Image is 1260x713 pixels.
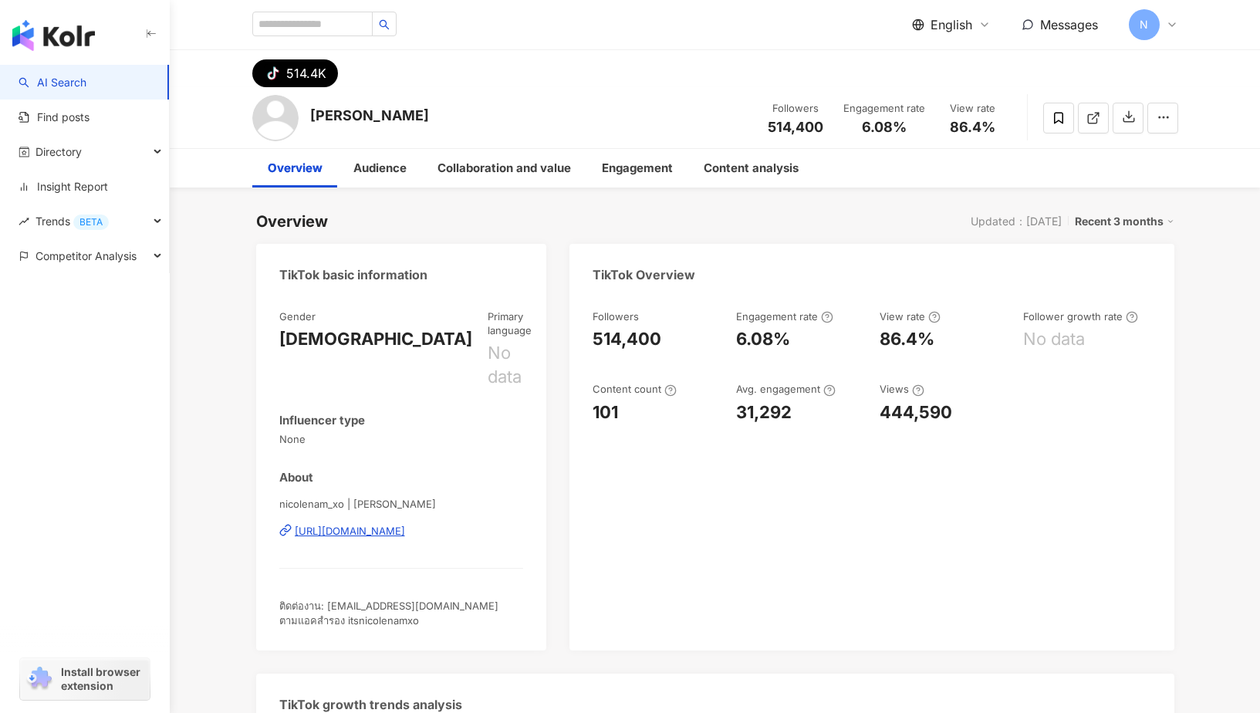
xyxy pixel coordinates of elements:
a: [URL][DOMAIN_NAME] [279,524,524,538]
div: 6.08% [736,327,790,351]
div: Followers [766,101,825,117]
a: Find posts [19,110,90,125]
div: Updated：[DATE] [971,215,1062,228]
span: Trends [35,204,109,238]
img: logo [12,20,95,51]
div: About [279,469,313,485]
div: TikTok Overview [593,266,695,283]
div: View rate [944,101,1002,117]
a: Insight Report [19,179,108,194]
div: Engagement rate [736,309,833,323]
div: Recent 3 months [1075,211,1174,231]
span: None [279,432,524,446]
img: chrome extension [25,667,54,691]
div: Gender [279,309,316,323]
a: searchAI Search [19,75,86,90]
span: search [379,19,390,30]
div: [URL][DOMAIN_NAME] [295,524,405,538]
div: 31,292 [736,400,792,424]
div: Primary language [488,309,532,337]
span: rise [19,216,29,227]
div: [DEMOGRAPHIC_DATA] [279,327,472,351]
div: Overview [268,159,323,177]
div: 514.4K [286,63,326,84]
div: Views [880,382,924,396]
div: No data [1023,327,1085,351]
div: 444,590 [880,400,952,424]
div: 101 [593,400,618,424]
div: View rate [880,309,941,323]
span: Install browser extension [61,665,145,693]
span: Messages [1040,17,1098,32]
div: TikTok growth trends analysis [279,696,462,713]
span: N [1140,16,1148,33]
div: 514,400 [593,327,661,351]
div: Engagement [602,159,673,177]
div: Follower growth rate [1023,309,1138,323]
div: BETA [73,215,109,230]
span: English [931,16,972,33]
div: Overview [256,211,328,232]
div: TikTok basic information [279,266,427,283]
span: 6.08% [862,120,907,135]
a: chrome extensionInstall browser extension [20,658,150,700]
div: [PERSON_NAME] [310,106,429,125]
div: Collaboration and value [437,159,571,177]
div: Avg. engagement [736,382,836,396]
span: Competitor Analysis [35,238,137,273]
div: Content analysis [704,159,799,177]
div: Influencer type [279,412,365,428]
span: Directory [35,134,82,169]
span: 514,400 [768,119,823,135]
div: Content count [593,382,677,396]
div: Followers [593,309,639,323]
span: 86.4% [950,120,995,135]
span: nicolenam_xo | [PERSON_NAME] [279,497,524,511]
div: 86.4% [880,327,934,351]
div: No data [488,341,532,389]
div: Audience [353,159,407,177]
span: ติดต่องาน: [EMAIL_ADDRESS][DOMAIN_NAME] ตามแอคสำรอง itsnicolenamxo [279,600,498,626]
button: 514.4K [252,59,338,87]
div: Engagement rate [843,101,925,117]
img: KOL Avatar [252,95,299,141]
